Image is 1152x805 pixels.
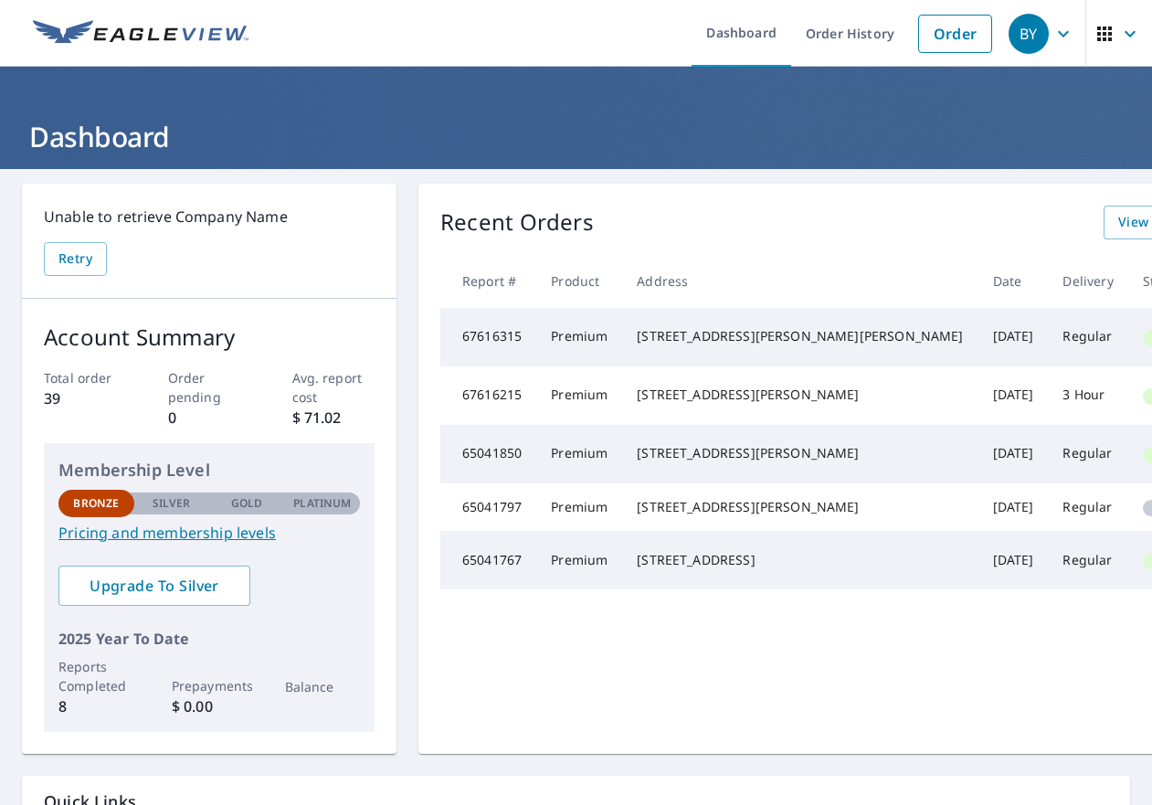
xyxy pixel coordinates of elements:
td: [DATE] [978,483,1049,531]
th: Report # [440,254,536,308]
td: Regular [1048,425,1127,483]
a: Pricing and membership levels [58,522,360,544]
div: [STREET_ADDRESS][PERSON_NAME] [637,444,963,462]
td: [DATE] [978,366,1049,425]
img: EV Logo [33,20,248,48]
td: 67616215 [440,366,536,425]
p: Order pending [168,368,251,407]
p: Membership Level [58,458,360,482]
td: [DATE] [978,425,1049,483]
td: Premium [536,483,622,531]
td: Regular [1048,531,1127,589]
p: Avg. report cost [292,368,375,407]
td: Regular [1048,308,1127,366]
a: Upgrade To Silver [58,566,250,606]
p: Bronze [73,495,119,512]
td: Premium [536,425,622,483]
td: 65041850 [440,425,536,483]
td: 3 Hour [1048,366,1127,425]
p: Account Summary [44,321,375,354]
td: Premium [536,308,622,366]
td: [DATE] [978,531,1049,589]
div: BY [1009,14,1049,54]
div: [STREET_ADDRESS][PERSON_NAME][PERSON_NAME] [637,327,963,345]
th: Delivery [1048,254,1127,308]
p: 0 [168,407,251,429]
td: [DATE] [978,308,1049,366]
p: Unable to retrieve Company Name [44,206,375,228]
p: 8 [58,695,134,717]
p: Recent Orders [440,206,594,239]
p: Reports Completed [58,657,134,695]
th: Product [536,254,622,308]
p: Silver [153,495,191,512]
div: [STREET_ADDRESS] [637,551,963,569]
td: Premium [536,366,622,425]
a: Order [918,15,992,53]
div: [STREET_ADDRESS][PERSON_NAME] [637,498,963,516]
td: 65041767 [440,531,536,589]
button: Retry [44,242,107,276]
td: Regular [1048,483,1127,531]
p: $ 0.00 [172,695,248,717]
p: 39 [44,387,127,409]
th: Address [622,254,978,308]
p: Total order [44,368,127,387]
span: Upgrade To Silver [73,576,236,596]
td: 67616315 [440,308,536,366]
p: $ 71.02 [292,407,375,429]
th: Date [978,254,1049,308]
p: Platinum [293,495,351,512]
td: 65041797 [440,483,536,531]
p: 2025 Year To Date [58,628,360,650]
p: Gold [231,495,262,512]
div: [STREET_ADDRESS][PERSON_NAME] [637,386,963,404]
span: Retry [58,248,92,270]
p: Prepayments [172,676,248,695]
h1: Dashboard [22,118,1130,155]
td: Premium [536,531,622,589]
p: Balance [285,677,361,696]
